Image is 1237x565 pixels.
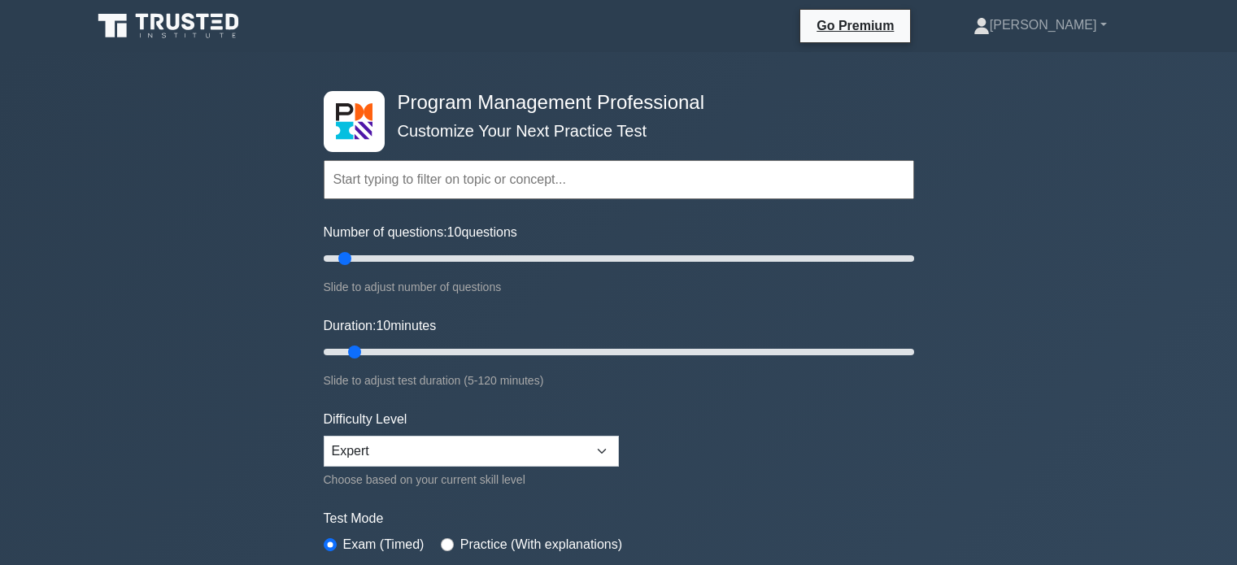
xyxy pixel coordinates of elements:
label: Test Mode [324,509,914,528]
label: Difficulty Level [324,410,407,429]
input: Start typing to filter on topic or concept... [324,160,914,199]
label: Practice (With explanations) [460,535,622,554]
span: 10 [376,319,390,332]
label: Exam (Timed) [343,535,425,554]
a: Go Premium [807,15,904,36]
div: Choose based on your current skill level [324,470,619,489]
h4: Program Management Professional [391,91,834,115]
a: [PERSON_NAME] [934,9,1146,41]
label: Number of questions: questions [324,223,517,242]
div: Slide to adjust test duration (5-120 minutes) [324,371,914,390]
span: 10 [447,225,462,239]
div: Slide to adjust number of questions [324,277,914,297]
label: Duration: minutes [324,316,437,336]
